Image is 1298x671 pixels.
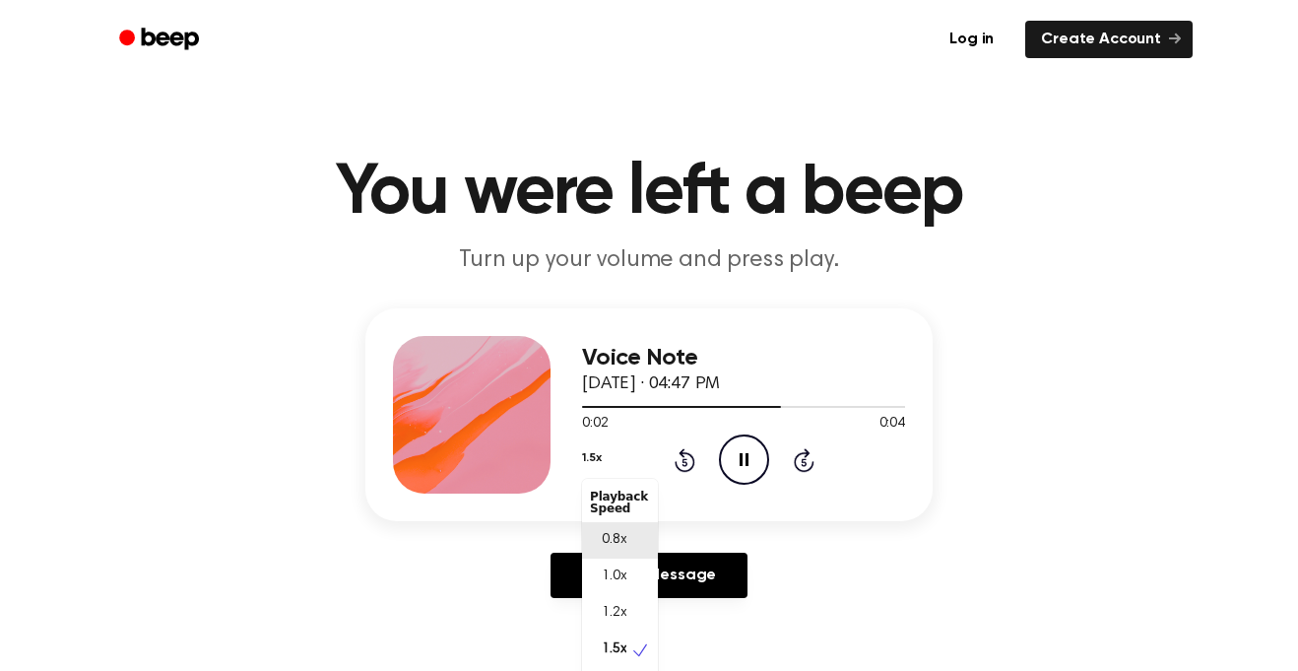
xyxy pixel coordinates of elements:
button: 1.5x [582,441,601,475]
div: Playback Speed [582,483,658,522]
span: 1.2x [602,603,626,624]
span: 0.8x [602,530,626,551]
span: 1.0x [602,567,626,587]
span: 1.5x [602,639,626,660]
